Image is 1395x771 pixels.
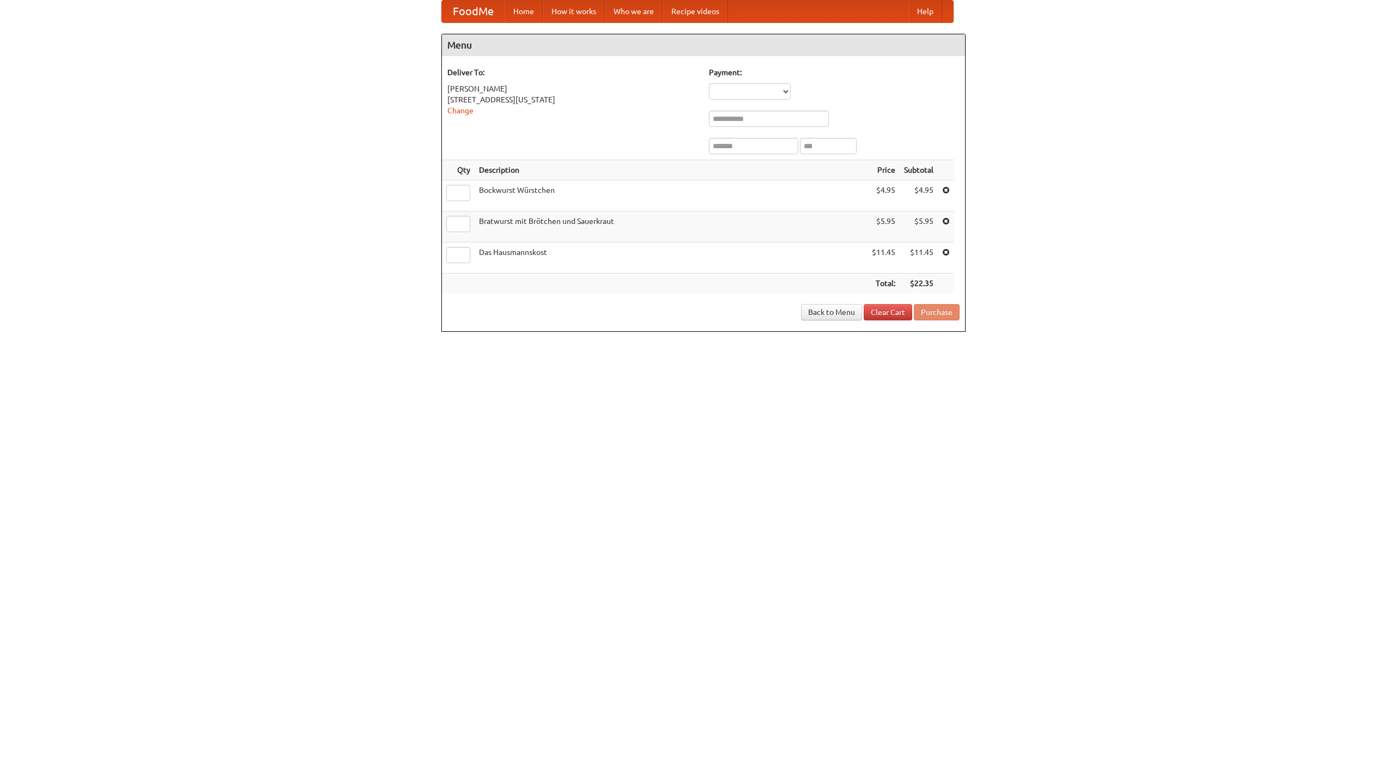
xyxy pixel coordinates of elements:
[442,1,505,22] a: FoodMe
[663,1,728,22] a: Recipe videos
[868,211,900,242] td: $5.95
[447,106,474,115] a: Change
[868,160,900,180] th: Price
[447,94,698,105] div: [STREET_ADDRESS][US_STATE]
[868,242,900,274] td: $11.45
[709,67,960,78] h5: Payment:
[908,1,942,22] a: Help
[900,211,938,242] td: $5.95
[900,242,938,274] td: $11.45
[900,180,938,211] td: $4.95
[442,34,965,56] h4: Menu
[447,83,698,94] div: [PERSON_NAME]
[900,160,938,180] th: Subtotal
[914,304,960,320] button: Purchase
[900,274,938,294] th: $22.35
[442,160,475,180] th: Qty
[868,180,900,211] td: $4.95
[864,304,912,320] a: Clear Cart
[475,160,868,180] th: Description
[505,1,543,22] a: Home
[543,1,605,22] a: How it works
[475,211,868,242] td: Bratwurst mit Brötchen und Sauerkraut
[475,180,868,211] td: Bockwurst Würstchen
[447,67,698,78] h5: Deliver To:
[475,242,868,274] td: Das Hausmannskost
[605,1,663,22] a: Who we are
[868,274,900,294] th: Total:
[801,304,862,320] a: Back to Menu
